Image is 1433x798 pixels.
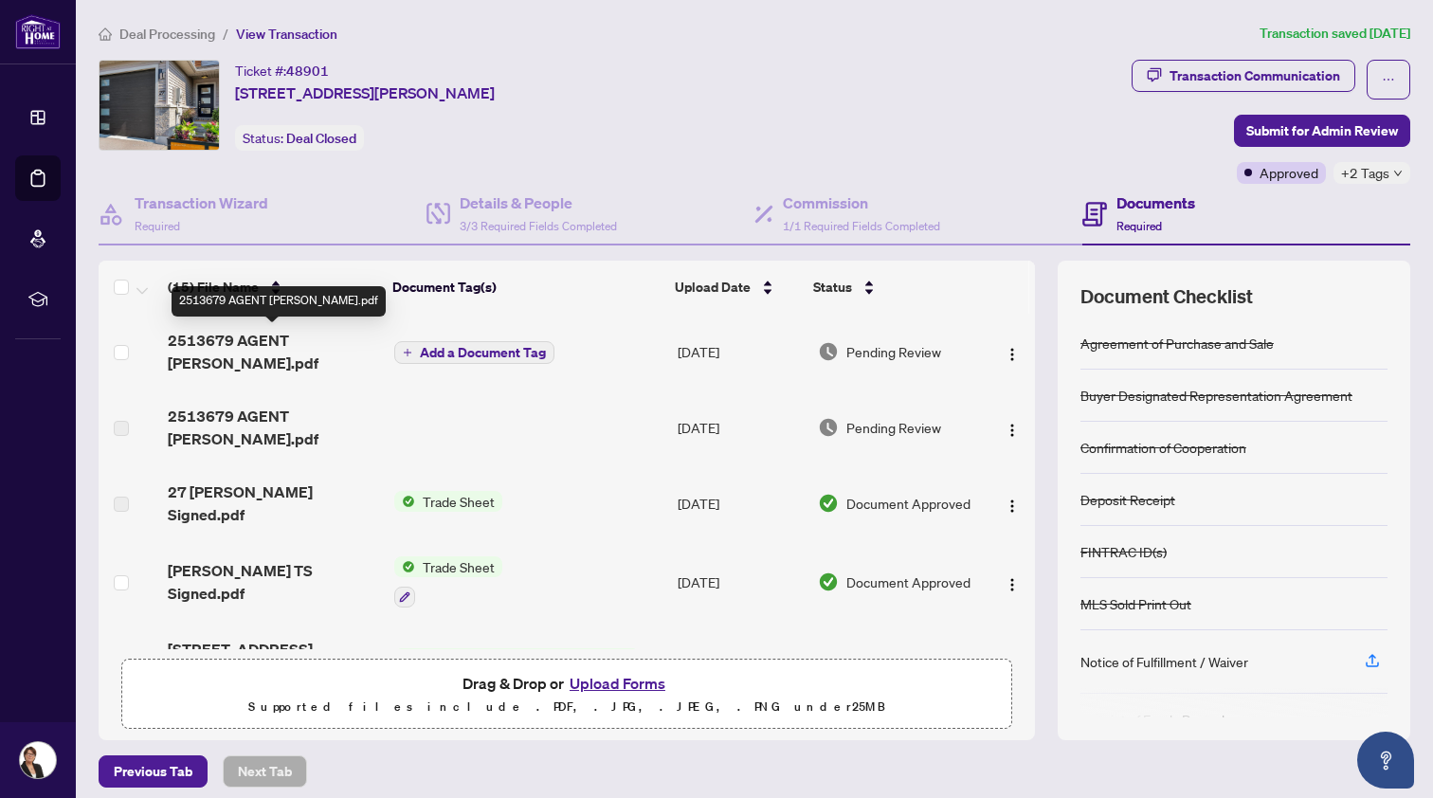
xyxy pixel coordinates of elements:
[1116,191,1195,214] h4: Documents
[1080,489,1175,510] div: Deposit Receipt
[20,742,56,778] img: Profile Icon
[564,671,671,696] button: Upload Forms
[1005,423,1020,438] img: Logo
[670,390,810,465] td: [DATE]
[1080,541,1167,562] div: FINTRAC ID(s)
[846,417,941,438] span: Pending Review
[1080,333,1274,354] div: Agreement of Purchase and Sale
[846,493,970,514] span: Document Approved
[1005,577,1020,592] img: Logo
[813,277,852,298] span: Status
[286,63,329,80] span: 48901
[385,261,666,314] th: Document Tag(s)
[15,14,61,49] img: logo
[460,191,617,214] h4: Details & People
[223,23,228,45] li: /
[783,191,940,214] h4: Commission
[172,286,386,317] div: 2513679 AGENT [PERSON_NAME].pdf
[168,481,379,526] span: 27 [PERSON_NAME] Signed.pdf
[1246,116,1398,146] span: Submit for Admin Review
[160,261,386,314] th: (15) File Name
[1080,593,1191,614] div: MLS Sold Print Out
[394,556,502,608] button: Status IconTrade Sheet
[1005,499,1020,514] img: Logo
[806,261,980,314] th: Status
[394,341,554,364] button: Add a Document Tag
[235,60,329,82] div: Ticket #:
[997,412,1027,443] button: Logo
[168,329,379,374] span: 2513679 AGENT [PERSON_NAME].pdf
[99,27,112,41] span: home
[675,277,751,298] span: Upload Date
[1132,60,1355,92] button: Transaction Communication
[818,341,839,362] img: Document Status
[1080,437,1246,458] div: Confirmation of Cooperation
[846,571,970,592] span: Document Approved
[997,567,1027,597] button: Logo
[394,648,415,669] img: Status Icon
[1234,115,1410,147] button: Submit for Admin Review
[1260,23,1410,45] article: Transaction saved [DATE]
[670,465,810,541] td: [DATE]
[114,756,192,787] span: Previous Tab
[1080,385,1352,406] div: Buyer Designated Representation Agreement
[783,219,940,233] span: 1/1 Required Fields Completed
[1080,651,1248,672] div: Notice of Fulfillment / Waiver
[463,671,671,696] span: Drag & Drop or
[846,341,941,362] span: Pending Review
[1260,162,1318,183] span: Approved
[460,219,617,233] span: 3/3 Required Fields Completed
[420,346,546,359] span: Add a Document Tag
[1170,61,1340,91] div: Transaction Communication
[1382,73,1395,86] span: ellipsis
[168,277,259,298] span: (15) File Name
[1116,219,1162,233] span: Required
[415,648,640,669] span: Commission Statement Sent to Listing Brokerage
[997,488,1027,518] button: Logo
[415,491,502,512] span: Trade Sheet
[667,261,807,314] th: Upload Date
[134,696,1000,718] p: Supported files include .PDF, .JPG, .JPEG, .PNG under 25 MB
[1005,347,1020,362] img: Logo
[1393,169,1403,178] span: down
[403,348,412,357] span: plus
[670,314,810,390] td: [DATE]
[168,559,379,605] span: [PERSON_NAME] TS Signed.pdf
[286,130,356,147] span: Deal Closed
[122,660,1011,730] span: Drag & Drop orUpload FormsSupported files include .PDF, .JPG, .JPEG, .PNG under25MB
[818,493,839,514] img: Document Status
[997,336,1027,367] button: Logo
[235,82,495,104] span: [STREET_ADDRESS][PERSON_NAME]
[394,491,502,512] button: Status IconTrade Sheet
[223,755,307,788] button: Next Tab
[394,491,415,512] img: Status Icon
[394,648,640,669] button: Status IconCommission Statement Sent to Listing Brokerage
[236,26,337,43] span: View Transaction
[235,125,364,151] div: Status:
[670,541,810,623] td: [DATE]
[670,623,810,698] td: [DATE]
[1341,162,1389,184] span: +2 Tags
[100,61,219,150] img: IMG-X12270501_1.jpg
[168,405,379,450] span: 2513679 AGENT [PERSON_NAME].pdf
[1357,732,1414,789] button: Open asap
[394,556,415,577] img: Status Icon
[135,191,268,214] h4: Transaction Wizard
[818,571,839,592] img: Document Status
[135,219,180,233] span: Required
[415,556,502,577] span: Trade Sheet
[99,755,208,788] button: Previous Tab
[818,417,839,438] img: Document Status
[1080,283,1253,310] span: Document Checklist
[119,26,215,43] span: Deal Processing
[394,340,554,365] button: Add a Document Tag
[168,638,379,683] span: [STREET_ADDRESS][PERSON_NAME] - Invoice.pdf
